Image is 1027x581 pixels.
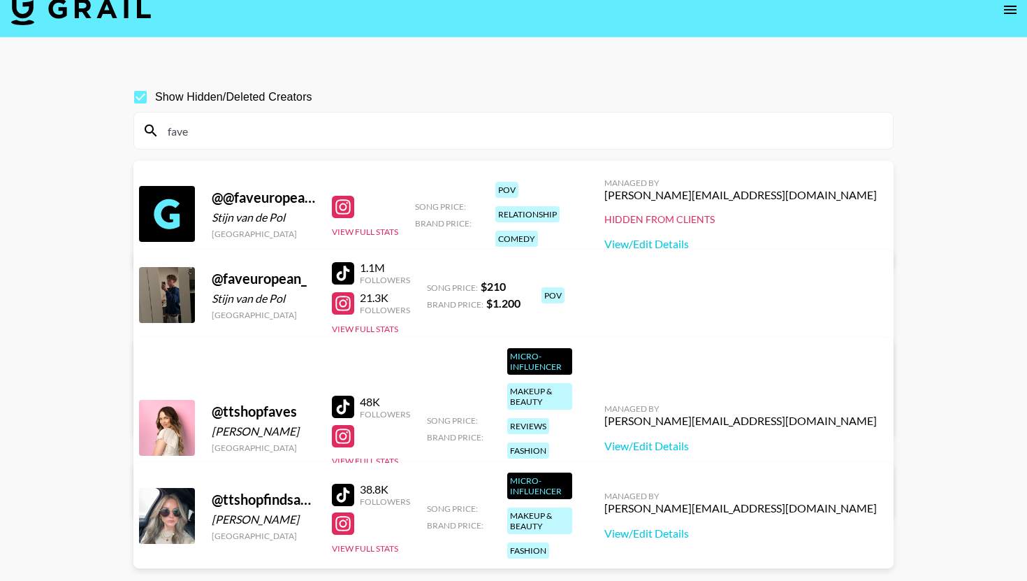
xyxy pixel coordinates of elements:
[495,182,518,198] div: pov
[507,348,572,375] div: Micro-Influencer
[212,310,315,320] div: [GEOGRAPHIC_DATA]
[332,543,398,554] button: View Full Stats
[159,120,884,142] input: Search by User Name
[481,280,506,293] strong: $ 210
[495,206,560,222] div: relationship
[427,432,483,443] span: Brand Price:
[427,503,478,514] span: Song Price:
[507,543,549,559] div: fashion
[507,473,572,499] div: Micro-Influencer
[360,482,410,496] div: 38.8K
[332,227,398,237] button: View Full Stats
[212,270,315,287] div: @ faveuropean_
[212,531,315,541] div: [GEOGRAPHIC_DATA]
[415,218,472,229] span: Brand Price:
[507,383,572,410] div: makeup & beauty
[212,512,315,526] div: [PERSON_NAME]
[486,296,520,310] strong: $ 1.200
[212,491,315,508] div: @ ttshopfindsandfaves
[604,188,877,202] div: [PERSON_NAME][EMAIL_ADDRESS][DOMAIN_NAME]
[212,229,315,239] div: [GEOGRAPHIC_DATA]
[415,201,466,212] span: Song Price:
[495,231,538,247] div: comedy
[604,526,877,540] a: View/Edit Details
[360,305,410,315] div: Followers
[604,237,877,251] a: View/Edit Details
[507,508,572,534] div: makeup & beauty
[360,275,410,285] div: Followers
[604,403,877,414] div: Managed By
[604,439,877,453] a: View/Edit Details
[360,496,410,507] div: Followers
[332,324,398,334] button: View Full Stats
[427,520,483,531] span: Brand Price:
[360,409,410,419] div: Followers
[507,418,549,434] div: reviews
[427,299,483,310] span: Brand Price:
[507,443,549,459] div: fashion
[212,403,315,420] div: @ ttshopfaves
[360,261,410,275] div: 1.1M
[604,178,877,188] div: Managed By
[427,282,478,293] span: Song Price:
[212,210,315,224] div: Stijn van de Pol
[427,415,478,426] span: Song Price:
[332,456,398,466] button: View Full Stats
[541,287,565,303] div: pov
[604,501,877,515] div: [PERSON_NAME][EMAIL_ADDRESS][DOMAIN_NAME]
[212,292,315,306] div: Stijn van de Pol
[212,443,315,453] div: [GEOGRAPHIC_DATA]
[212,189,315,206] div: @ @faveuropean_
[360,395,410,409] div: 48K
[212,424,315,438] div: [PERSON_NAME]
[604,491,877,501] div: Managed By
[604,213,877,226] div: Hidden from Clients
[604,414,877,428] div: [PERSON_NAME][EMAIL_ADDRESS][DOMAIN_NAME]
[155,89,312,106] span: Show Hidden/Deleted Creators
[360,291,410,305] div: 21.3K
